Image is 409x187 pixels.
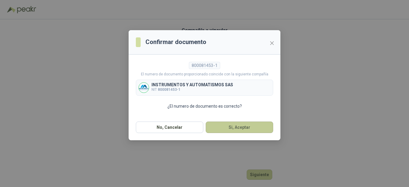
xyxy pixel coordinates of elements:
p: El numero de documento proporcionado coincide con la siguiente compañía [136,71,273,77]
div: 800081453-1 [189,62,220,69]
span: close [270,41,274,46]
b: 800081453-1 [158,87,180,92]
h3: Confirmar documento [145,37,206,47]
p: ¿El numero de documento es correcto? [136,103,273,109]
button: Si, Aceptar [206,122,273,133]
p: NIT [151,87,233,93]
p: INSTRUMENTOS Y AUTOMATISMOS SAS [151,83,233,87]
button: Close [267,38,277,48]
button: No, Cancelar [136,122,203,133]
img: Company Logo [139,83,149,93]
